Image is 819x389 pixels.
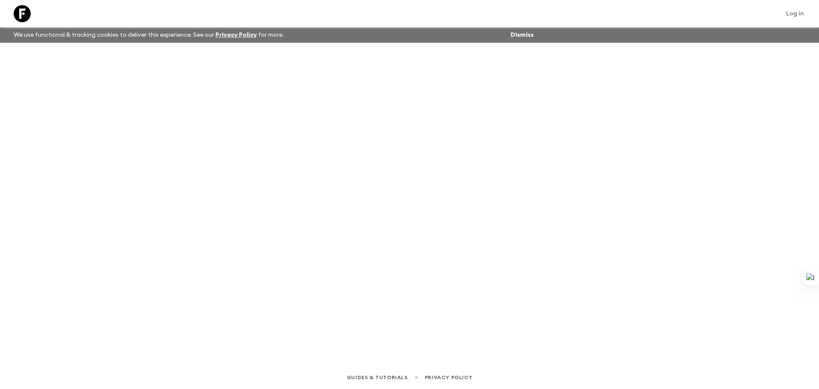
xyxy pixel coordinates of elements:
p: We use functional & tracking cookies to deliver this experience. See our for more. [10,27,287,43]
a: Guides & Tutorials [347,373,408,382]
a: Privacy Policy [215,32,257,38]
button: Dismiss [508,29,536,41]
a: Privacy Policy [425,373,472,382]
a: Log in [781,8,809,20]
